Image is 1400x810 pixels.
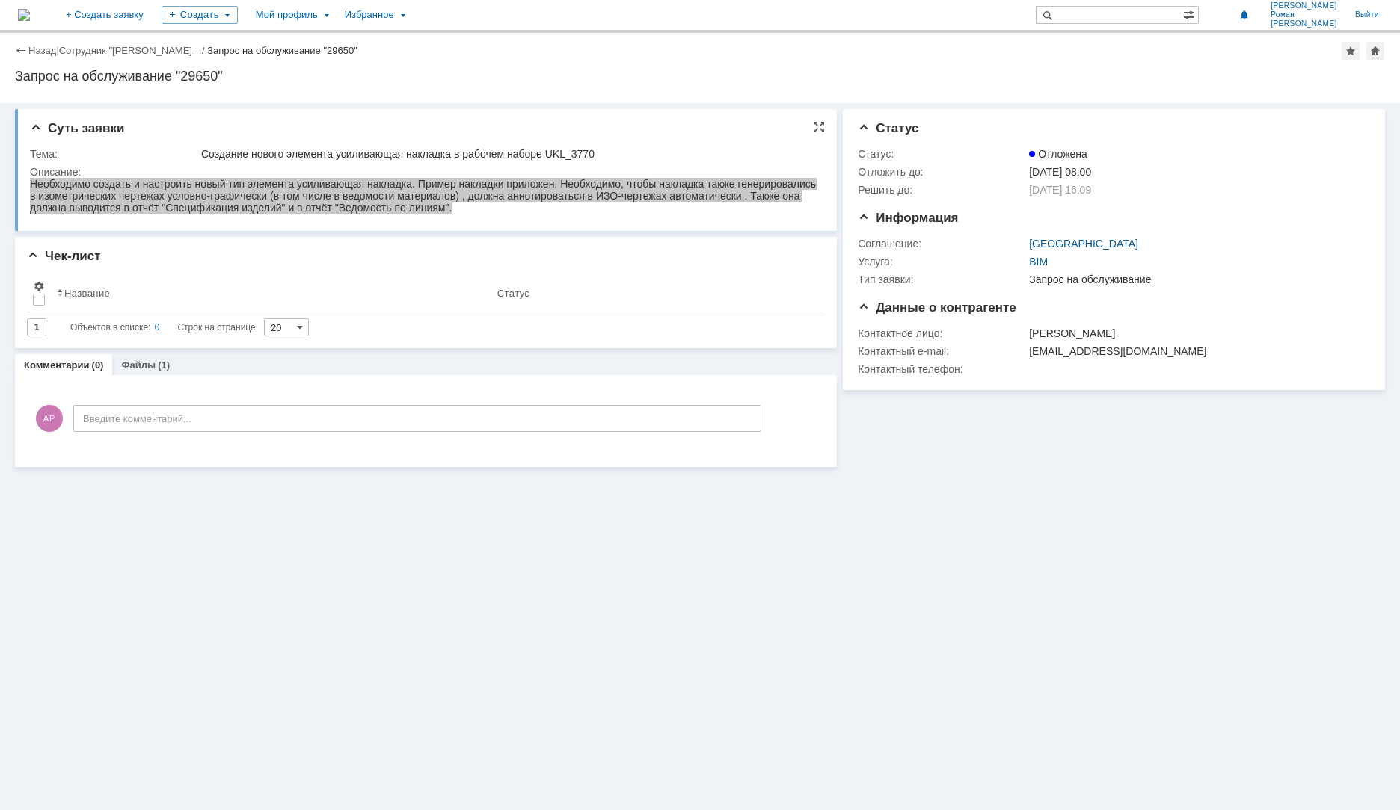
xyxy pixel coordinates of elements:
th: Название [51,274,491,312]
div: Название [64,288,110,299]
a: Файлы [121,359,156,371]
span: Настройки [33,280,45,292]
div: / [59,45,208,56]
img: logo [18,9,30,21]
span: Данные о контрагенте [858,300,1016,315]
a: [GEOGRAPHIC_DATA] [1029,238,1138,250]
span: Информация [858,211,958,225]
div: Запрос на обслуживание "29650" [207,45,357,56]
span: АР [36,405,63,432]
a: Сотрудник "[PERSON_NAME]… [59,45,202,56]
div: Описание: [30,166,817,178]
a: BIM [1029,256,1048,268]
span: Роман [1271,10,1337,19]
div: Статус: [858,148,1026,160]
div: Создать [162,6,238,24]
a: Комментарии [24,359,90,371]
span: Чек-лист [27,249,101,263]
div: Статус [497,288,529,299]
div: Решить до: [858,184,1026,196]
div: На всю страницу [813,121,825,133]
div: Контактный e-mail: [858,345,1026,357]
span: [PERSON_NAME] [1271,19,1337,28]
span: [DATE] 16:09 [1029,184,1091,196]
div: Тема: [30,148,198,160]
span: [PERSON_NAME] [1271,1,1337,10]
div: 0 [155,318,160,336]
span: Объектов в списке: [70,322,150,333]
div: Соглашение: [858,238,1026,250]
div: Запрос на обслуживание "29650" [15,69,1385,84]
div: Контактное лицо: [858,327,1026,339]
div: Запрос на обслуживание [1029,273,1362,285]
th: Статус [491,274,813,312]
div: | [56,44,58,55]
div: Добавить в избранное [1342,42,1360,60]
div: (1) [158,359,170,371]
div: [DATE] 08:00 [1029,166,1362,178]
span: Отложена [1029,148,1087,160]
span: Суть заявки [30,121,124,135]
div: [EMAIL_ADDRESS][DOMAIN_NAME] [1029,345,1362,357]
div: Услуга: [858,256,1026,268]
div: Контактный телефон: [858,363,1026,375]
span: Статус [858,121,918,135]
div: Отложить до: [858,166,1026,178]
div: [PERSON_NAME] [1029,327,1362,339]
a: Перейти на домашнюю страницу [18,9,30,21]
div: (0) [92,359,104,371]
div: Создание нового элемента усиливающая накладка в рабочем наборе UKL_3770 [201,148,814,160]
div: Тип заявки: [858,273,1026,285]
div: Сделать домашней страницей [1366,42,1384,60]
span: Расширенный поиск [1183,7,1198,21]
a: Назад [28,45,56,56]
i: Строк на странице: [70,318,258,336]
